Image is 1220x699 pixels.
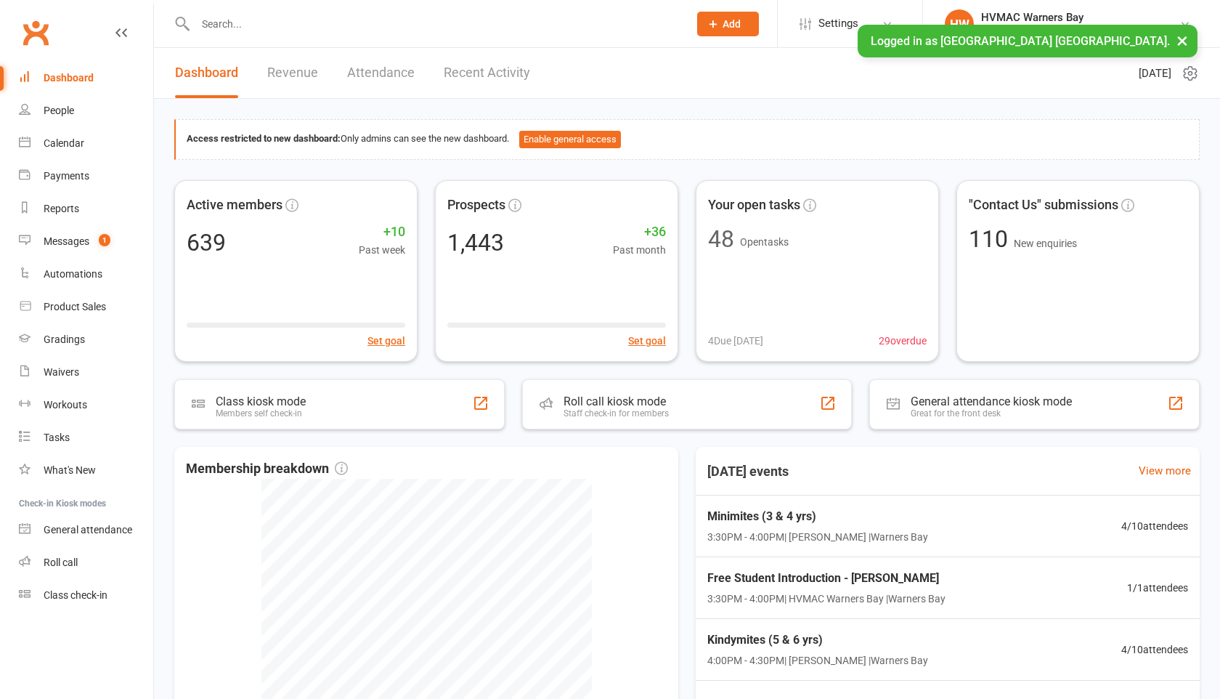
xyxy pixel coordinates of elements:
[564,408,669,419] div: Staff check-in for members
[367,333,405,349] button: Set goal
[19,356,153,389] a: Waivers
[708,195,800,216] span: Your open tasks
[187,133,341,144] strong: Access restricted to new dashboard:
[818,7,858,40] span: Settings
[267,48,318,98] a: Revenue
[44,589,107,601] div: Class check-in
[879,333,927,349] span: 29 overdue
[44,399,87,411] div: Workouts
[44,268,102,280] div: Automations
[17,15,54,51] a: Clubworx
[696,458,800,485] h3: [DATE] events
[19,454,153,487] a: What's New
[359,222,405,243] span: +10
[628,333,666,349] button: Set goal
[707,507,928,526] span: Minimites (3 & 4 yrs)
[19,193,153,225] a: Reports
[19,160,153,193] a: Payments
[697,12,759,36] button: Add
[447,231,504,254] div: 1,443
[44,235,89,247] div: Messages
[99,234,110,246] span: 1
[981,24,1179,37] div: [GEOGRAPHIC_DATA] [GEOGRAPHIC_DATA]
[444,48,530,98] a: Recent Activity
[969,195,1118,216] span: "Contact Us" submissions
[564,395,669,408] div: Roll call kiosk mode
[1139,462,1191,480] a: View more
[740,236,789,248] span: Open tasks
[1121,518,1188,534] span: 4 / 10 attendees
[19,514,153,546] a: General attendance kiosk mode
[707,569,945,588] span: Free Student Introduction - [PERSON_NAME]
[187,195,282,216] span: Active members
[44,170,89,182] div: Payments
[216,408,306,419] div: Members self check-in
[519,131,621,148] button: Enable general access
[945,9,974,39] div: HW
[723,18,741,30] span: Add
[1121,642,1188,658] span: 4 / 10 attendees
[191,14,678,34] input: Search...
[44,203,79,214] div: Reports
[19,291,153,323] a: Product Sales
[911,408,1072,419] div: Great for the front desk
[175,48,238,98] a: Dashboard
[19,421,153,454] a: Tasks
[19,258,153,291] a: Automations
[359,242,405,258] span: Past week
[44,557,78,568] div: Roll call
[187,231,226,254] div: 639
[19,62,153,94] a: Dashboard
[981,11,1179,24] div: HVMAC Warners Bay
[44,524,132,536] div: General attendance
[613,242,666,258] span: Past month
[19,389,153,421] a: Workouts
[44,432,70,443] div: Tasks
[216,395,306,408] div: Class kiosk mode
[708,227,734,251] div: 48
[44,366,79,378] div: Waivers
[707,529,928,545] span: 3:30PM - 4:00PM | [PERSON_NAME] | Warners Bay
[44,105,74,116] div: People
[186,458,348,480] span: Membership breakdown
[707,652,928,668] span: 4:00PM - 4:30PM | [PERSON_NAME] | Warners Bay
[44,72,94,84] div: Dashboard
[19,323,153,356] a: Gradings
[707,591,945,607] span: 3:30PM - 4:00PM | HVMAC Warners Bay | Warners Bay
[1139,65,1171,82] span: [DATE]
[19,579,153,612] a: Class kiosk mode
[19,94,153,127] a: People
[44,137,84,149] div: Calendar
[447,195,505,216] span: Prospects
[19,546,153,579] a: Roll call
[187,131,1188,148] div: Only admins can see the new dashboard.
[613,222,666,243] span: +36
[911,395,1072,408] div: General attendance kiosk mode
[1014,238,1077,249] span: New enquiries
[708,333,763,349] span: 4 Due [DATE]
[1127,580,1188,596] span: 1 / 1 attendees
[347,48,415,98] a: Attendance
[44,464,96,476] div: What's New
[44,301,106,312] div: Product Sales
[707,631,928,650] span: Kindymites (5 & 6 yrs)
[19,225,153,258] a: Messages 1
[1169,25,1195,56] button: ×
[44,334,85,345] div: Gradings
[969,225,1014,253] span: 110
[871,34,1170,48] span: Logged in as [GEOGRAPHIC_DATA] [GEOGRAPHIC_DATA].
[19,127,153,160] a: Calendar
